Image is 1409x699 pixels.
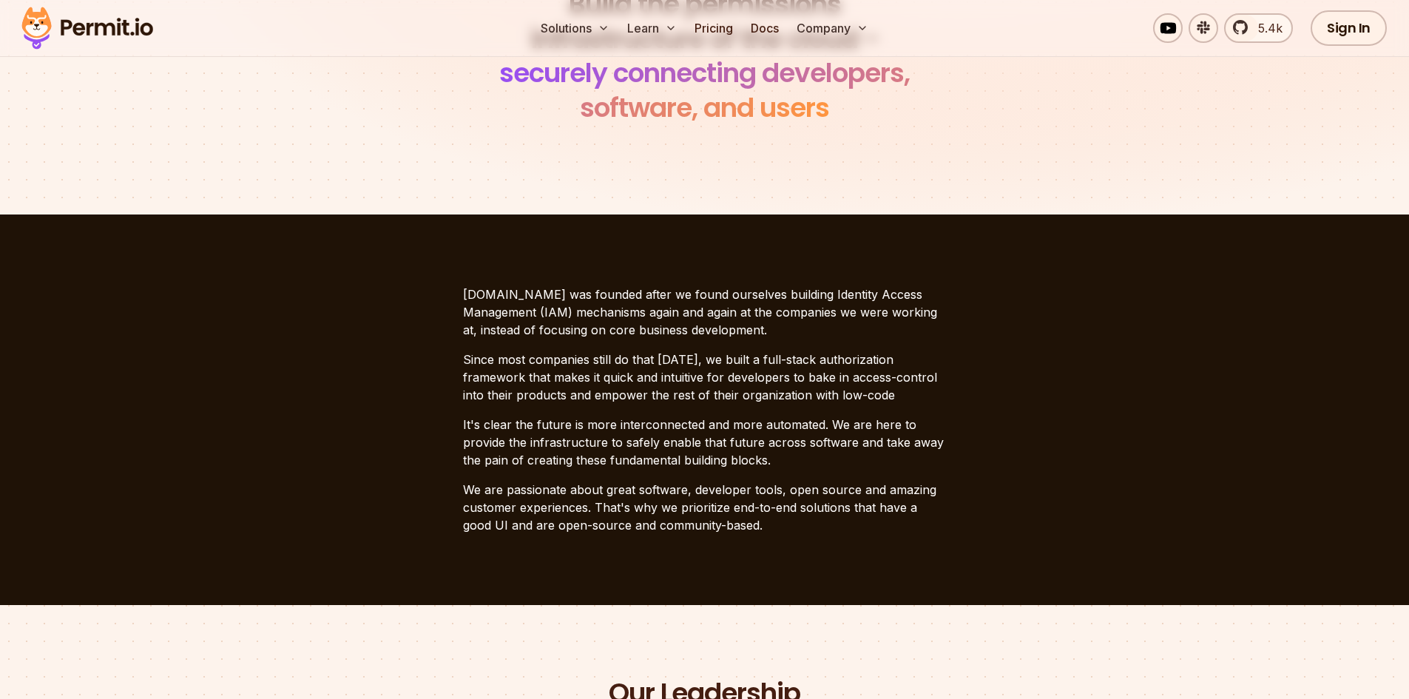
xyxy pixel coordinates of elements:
[791,13,874,43] button: Company
[499,54,910,126] span: securely connecting developers, software, and users
[1311,10,1387,46] a: Sign In
[463,416,947,469] p: It's clear the future is more interconnected and more automated. We are here to provide the infra...
[463,481,947,534] p: We are passionate about great software, developer tools, open source and amazing customer experie...
[689,13,739,43] a: Pricing
[463,351,947,404] p: Since most companies still do that [DATE], we built a full-stack authorization framework that mak...
[1224,13,1293,43] a: 5.4k
[621,13,683,43] button: Learn
[745,13,785,43] a: Docs
[1249,19,1283,37] span: 5.4k
[463,286,947,339] p: [DOMAIN_NAME] was founded after we found ourselves building Identity Access Management (IAM) mech...
[535,13,615,43] button: Solutions
[15,3,160,53] img: Permit logo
